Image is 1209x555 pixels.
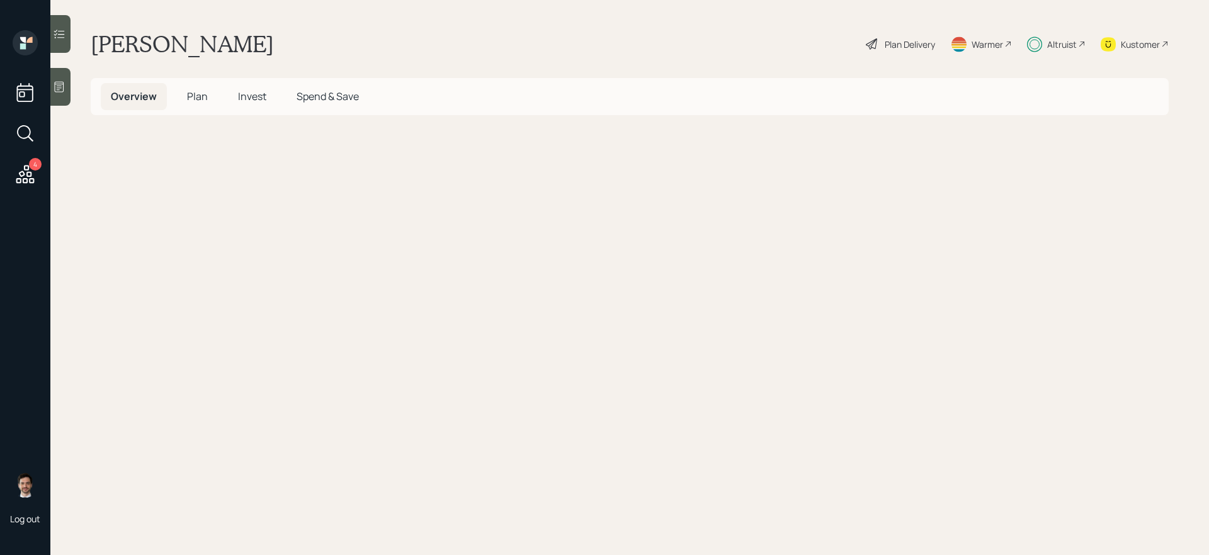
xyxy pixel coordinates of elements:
[297,89,359,103] span: Spend & Save
[29,158,42,171] div: 4
[885,38,935,51] div: Plan Delivery
[1047,38,1077,51] div: Altruist
[187,89,208,103] span: Plan
[238,89,266,103] span: Invest
[91,30,274,58] h1: [PERSON_NAME]
[13,473,38,498] img: jonah-coleman-headshot.png
[10,513,40,525] div: Log out
[1121,38,1160,51] div: Kustomer
[972,38,1003,51] div: Warmer
[111,89,157,103] span: Overview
